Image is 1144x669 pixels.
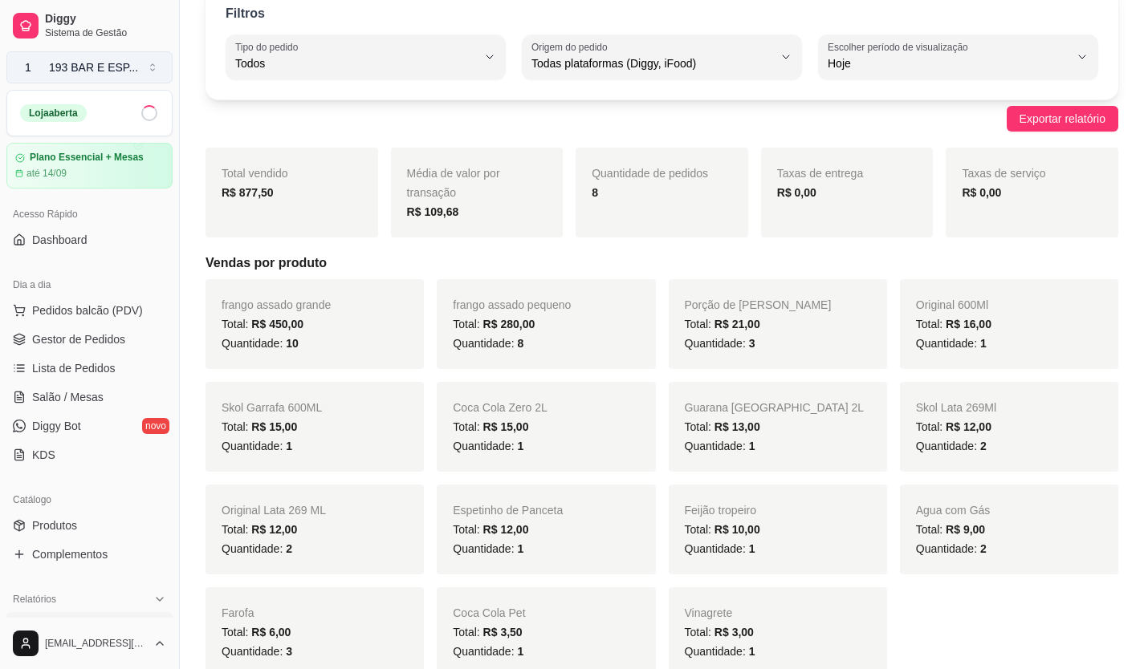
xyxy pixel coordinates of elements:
[916,523,985,536] span: Total:
[916,337,987,350] span: Quantidade:
[45,26,166,39] span: Sistema de Gestão
[685,420,760,433] span: Total:
[1007,106,1118,132] button: Exportar relatório
[6,227,173,253] a: Dashboard
[749,645,755,658] span: 1
[222,606,254,619] span: Farofa
[6,6,173,45] a: DiggySistema de Gestão
[531,40,613,54] label: Origem do pedido
[453,318,535,330] span: Total:
[714,626,754,639] span: R$ 3,00
[916,420,991,433] span: Total:
[777,186,816,199] strong: R$ 0,00
[685,606,733,619] span: Vinagrete
[531,55,773,71] span: Todas plataformas (Diggy, iFood)
[30,152,144,164] article: Plano Essencial + Mesas
[251,420,297,433] span: R$ 15,00
[685,337,755,350] span: Quantidade:
[828,40,973,54] label: Escolher período de visualização
[32,232,88,248] span: Dashboard
[517,440,523,452] span: 1
[32,360,116,376] span: Lista de Pedidos
[286,645,292,658] span: 3
[226,4,265,23] p: Filtros
[222,167,288,180] span: Total vendido
[685,645,755,658] span: Quantidade:
[592,167,708,180] span: Quantidade de pedidos
[453,626,522,639] span: Total:
[6,201,173,227] div: Acesso Rápido
[1020,110,1105,128] span: Exportar relatório
[251,318,303,330] span: R$ 450,00
[980,440,987,452] span: 2
[685,298,832,311] span: Porção de [PERSON_NAME]
[685,318,760,330] span: Total:
[6,612,173,638] a: Relatórios de vendas
[6,624,173,663] button: [EMAIL_ADDRESS][DOMAIN_NAME]
[685,440,755,452] span: Quantidade:
[6,355,173,381] a: Lista de Pedidos
[222,420,297,433] span: Total:
[685,542,755,555] span: Quantidade:
[32,617,138,633] span: Relatórios de vendas
[453,606,525,619] span: Coca Cola Pet
[222,186,274,199] strong: R$ 877,50
[222,298,331,311] span: frango assado grande
[6,442,173,468] a: KDS
[453,337,523,350] span: Quantidade:
[6,487,173,513] div: Catálogo
[222,542,292,555] span: Quantidade:
[6,143,173,189] a: Plano Essencial + Mesasaté 14/09
[916,504,991,517] span: Agua com Gás
[453,645,523,658] span: Quantidade:
[20,104,87,122] div: Loja aberta
[483,318,535,330] span: R$ 280,00
[517,645,523,658] span: 1
[206,253,1118,273] h5: Vendas por produto
[714,318,760,330] span: R$ 21,00
[916,318,991,330] span: Total:
[828,55,1069,71] span: Hoje
[453,440,523,452] span: Quantidade:
[517,337,523,350] span: 8
[916,542,987,555] span: Quantidade:
[286,542,292,555] span: 2
[222,401,322,414] span: Skol Garrafa 600ML
[235,40,303,54] label: Tipo do pedido
[32,389,104,405] span: Salão / Mesas
[685,523,760,536] span: Total:
[962,186,1001,199] strong: R$ 0,00
[32,418,81,434] span: Diggy Bot
[222,626,291,639] span: Total:
[916,401,996,414] span: Skol Lata 269Ml
[777,167,863,180] span: Taxas de entrega
[6,298,173,323] button: Pedidos balcão (PDV)
[407,167,500,199] span: Média de valor por transação
[916,298,988,311] span: Original 600Ml
[453,523,528,536] span: Total:
[226,34,506,79] button: Tipo do pedidoTodos
[6,326,173,352] a: Gestor de Pedidos
[749,440,755,452] span: 1
[286,440,292,452] span: 1
[6,541,173,567] a: Complementos
[522,34,802,79] button: Origem do pedidoTodas plataformas (Diggy, iFood)
[222,504,326,517] span: Original Lata 269 ML
[453,298,571,311] span: frango assado pequeno
[453,542,523,555] span: Quantidade:
[251,626,291,639] span: R$ 6,00
[49,59,138,75] div: 193 BAR E ESP ...
[45,12,166,26] span: Diggy
[6,513,173,538] a: Produtos
[685,626,754,639] span: Total:
[222,440,292,452] span: Quantidade:
[453,504,563,517] span: Espetinho de Panceta
[32,546,108,562] span: Complementos
[916,440,987,452] span: Quantidade:
[32,517,77,533] span: Produtos
[6,272,173,298] div: Dia a dia
[946,318,991,330] span: R$ 16,00
[45,637,147,650] span: [EMAIL_ADDRESS][DOMAIN_NAME]
[749,542,755,555] span: 1
[946,420,991,433] span: R$ 12,00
